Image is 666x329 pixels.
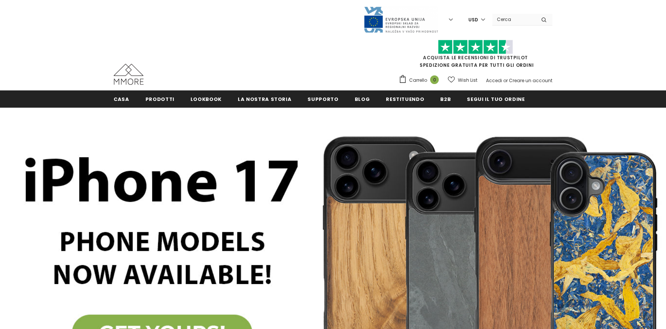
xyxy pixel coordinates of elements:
a: Wish List [448,74,477,87]
span: Segui il tuo ordine [467,96,525,103]
a: Creare un account [509,77,552,84]
a: Restituendo [386,90,424,107]
a: B2B [440,90,451,107]
span: B2B [440,96,451,103]
a: supporto [307,90,338,107]
span: Carrello [409,77,427,84]
span: supporto [307,96,338,103]
a: Blog [355,90,370,107]
img: Fidati di Pilot Stars [438,40,513,54]
img: Casi MMORE [114,64,144,85]
span: Prodotti [145,96,174,103]
span: USD [468,16,478,24]
a: Acquista le recensioni di TrustPilot [423,54,528,61]
a: Segui il tuo ordine [467,90,525,107]
span: La nostra storia [238,96,291,103]
span: Casa [114,96,129,103]
span: Blog [355,96,370,103]
input: Search Site [492,14,535,25]
span: Lookbook [190,96,222,103]
a: Carrello 0 [399,75,442,86]
span: Wish List [458,77,477,84]
a: Lookbook [190,90,222,107]
a: Prodotti [145,90,174,107]
span: SPEDIZIONE GRATUITA PER TUTTI GLI ORDINI [399,43,552,68]
a: Casa [114,90,129,107]
span: Restituendo [386,96,424,103]
a: Javni Razpis [363,16,438,23]
img: Javni Razpis [363,6,438,33]
a: La nostra storia [238,90,291,107]
a: Accedi [486,77,502,84]
span: 0 [430,75,439,84]
span: or [503,77,508,84]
